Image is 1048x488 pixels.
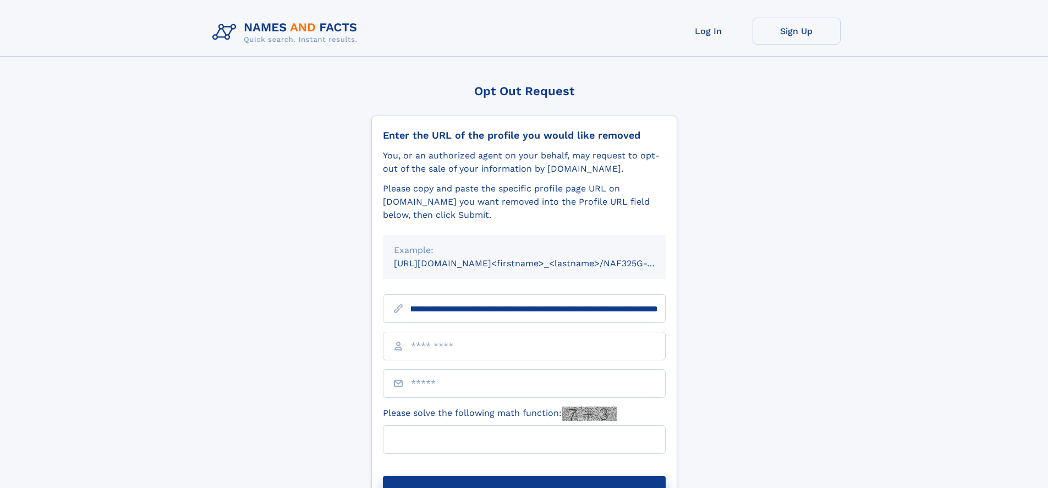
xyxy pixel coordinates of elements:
[383,149,666,176] div: You, or an authorized agent on your behalf, may request to opt-out of the sale of your informatio...
[383,182,666,222] div: Please copy and paste the specific profile page URL on [DOMAIN_NAME] you want removed into the Pr...
[753,18,841,45] a: Sign Up
[394,244,655,257] div: Example:
[383,407,617,421] label: Please solve the following math function:
[665,18,753,45] a: Log In
[383,129,666,141] div: Enter the URL of the profile you would like removed
[371,84,677,98] div: Opt Out Request
[394,258,687,268] small: [URL][DOMAIN_NAME]<firstname>_<lastname>/NAF325G-xxxxxxxx
[208,18,366,47] img: Logo Names and Facts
